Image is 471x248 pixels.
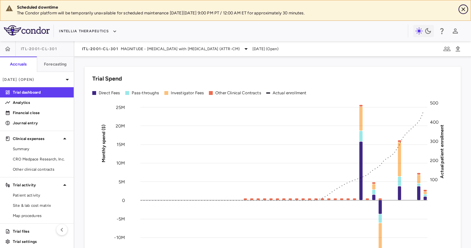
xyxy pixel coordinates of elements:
[122,198,125,203] tspan: 0
[430,119,439,125] tspan: 400
[116,123,125,128] tspan: 20M
[13,192,69,198] span: Patient activity
[13,182,61,188] p: Trial activity
[4,25,50,35] img: logo-full-SnFGN8VE.png
[17,10,453,16] p: The Condor platform will be temporarily unavailable for scheduled maintenance [DATE][DATE] 9:00 P...
[13,110,69,116] p: Financial close
[44,61,67,67] h6: Forecasting
[13,89,69,95] p: Trial dashboard
[171,90,204,96] div: Investigator Fees
[13,167,69,172] span: Other clinical contracts
[13,136,61,142] p: Clinical expenses
[215,90,261,96] div: Other Clinical Contracts
[430,158,438,163] tspan: 200
[430,138,438,144] tspan: 300
[114,235,125,240] tspan: -10M
[13,239,69,244] p: Trial settings
[121,46,240,52] span: MAGNITUDE - [MEDICAL_DATA] with [MEDICAL_DATA] (ATTR-CM)
[430,100,438,106] tspan: 500
[116,105,125,110] tspan: 25M
[119,179,125,184] tspan: 5M
[13,156,69,162] span: CRO Medpace Research, Inc.
[439,124,445,178] tspan: Actual patient enrollment
[99,90,120,96] div: Direct Fees
[101,124,106,162] tspan: Monthly spend ($)
[13,213,69,219] span: Map procedures
[116,160,125,166] tspan: 10M
[10,61,27,67] h6: Accruals
[430,177,438,182] tspan: 100
[252,46,278,52] span: [DATE] (Open)
[21,46,57,51] span: ITL-2001-CL-301
[132,90,159,96] div: Pass-throughs
[59,26,117,36] button: Intellia Therapeutics
[459,4,468,14] button: Close
[13,229,69,234] p: Trial files
[117,142,125,147] tspan: 15M
[117,216,125,222] tspan: -5M
[92,74,122,83] h6: Trial Spend
[13,146,69,152] span: Summary
[273,90,307,96] div: Actual enrollment
[3,77,63,82] p: [DATE] (Open)
[13,203,69,208] span: Site & lab cost matrix
[82,46,118,51] span: ITL-2001-CL-301
[13,120,69,126] p: Journal entry
[13,100,69,105] p: Analytics
[17,4,453,10] div: Scheduled downtime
